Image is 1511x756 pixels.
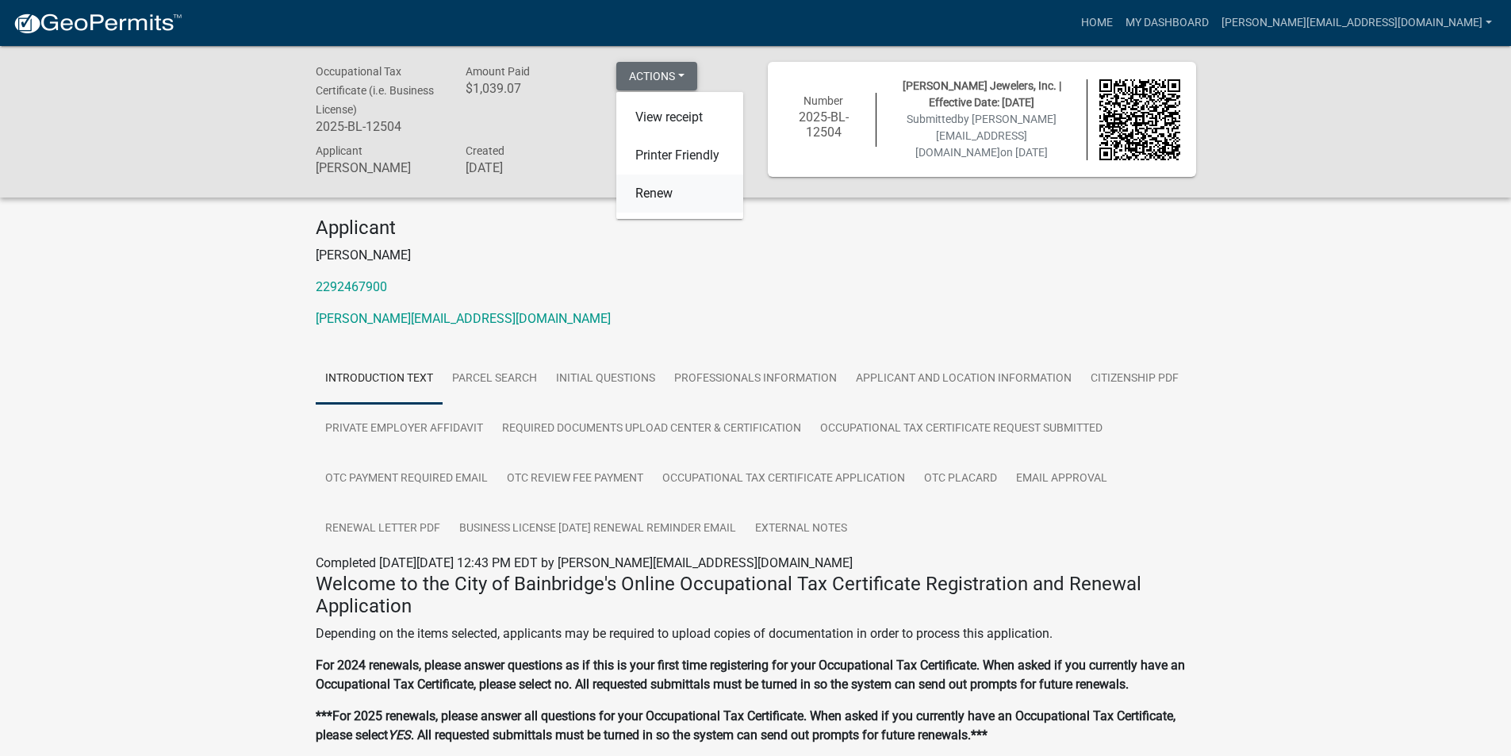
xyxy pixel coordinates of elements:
[466,81,593,96] h6: $1,039.07
[803,94,843,107] span: Number
[1119,8,1215,38] a: My Dashboard
[316,404,493,455] a: Private Employer Affidavit
[411,727,988,743] strong: . All requested submittals must be turned in so the system can send out prompts for future renewa...
[388,727,411,743] strong: YES
[903,79,1061,109] span: [PERSON_NAME] Jewelers, Inc. | Effective Date: [DATE]
[1099,79,1180,160] img: QR code
[493,404,811,455] a: Required Documents Upload Center & Certification
[316,504,450,555] a: Renewal Letter PDF
[907,113,1057,159] span: Submitted on [DATE]
[811,404,1112,455] a: Occupational Tax Certificate Request Submitted
[1215,8,1498,38] a: [PERSON_NAME][EMAIL_ADDRESS][DOMAIN_NAME]
[784,109,865,140] h6: 2025-BL-12504
[316,119,443,134] h6: 2025-BL-12504
[546,354,665,405] a: Initial Questions
[450,504,746,555] a: Business License [DATE] Renewal Reminder Email
[466,65,530,78] span: Amount Paid
[316,246,1196,265] p: [PERSON_NAME]
[316,658,1185,692] strong: For 2024 renewals, please answer questions as if this is your first time registering for your Occ...
[616,98,743,136] a: View receipt
[1007,454,1117,505] a: Email Approval
[1075,8,1119,38] a: Home
[616,175,743,213] a: Renew
[316,160,443,175] h6: [PERSON_NAME]
[497,454,653,505] a: OTC Review Fee Payment
[316,573,1196,619] h4: Welcome to the City of Bainbridge's Online Occupational Tax Certificate Registration and Renewal ...
[466,144,504,157] span: Created
[316,279,387,294] a: 2292467900
[316,65,434,116] span: Occupational Tax Certificate (i.e. Business License)
[665,354,846,405] a: Professionals Information
[915,454,1007,505] a: OTC Placard
[316,217,1196,240] h4: Applicant
[1081,354,1188,405] a: Citizenship PDF
[466,160,593,175] h6: [DATE]
[746,504,857,555] a: External Notes
[443,354,546,405] a: Parcel search
[616,136,743,175] a: Printer Friendly
[316,144,362,157] span: Applicant
[316,624,1196,643] p: Depending on the items selected, applicants may be required to upload copies of documentation in ...
[915,113,1057,159] span: by [PERSON_NAME][EMAIL_ADDRESS][DOMAIN_NAME]
[316,311,611,326] a: [PERSON_NAME][EMAIL_ADDRESS][DOMAIN_NAME]
[616,62,697,90] button: Actions
[316,708,1175,743] strong: ***For 2025 renewals, please answer all questions for your Occupational Tax Certificate. When ask...
[316,454,497,505] a: OTC Payment Required Email
[616,92,743,219] div: Actions
[316,555,853,570] span: Completed [DATE][DATE] 12:43 PM EDT by [PERSON_NAME][EMAIL_ADDRESS][DOMAIN_NAME]
[846,354,1081,405] a: Applicant and Location Information
[316,354,443,405] a: Introduction Text
[653,454,915,505] a: Occupational Tax Certificate Application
